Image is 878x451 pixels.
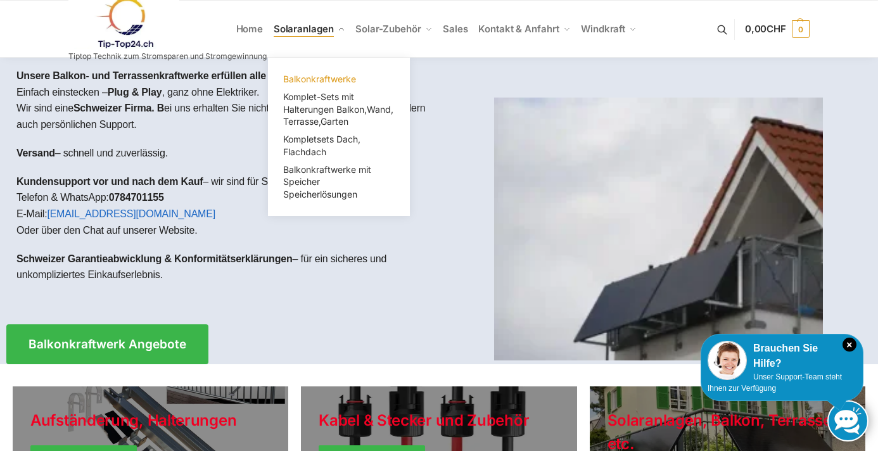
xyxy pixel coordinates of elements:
[108,87,162,98] strong: Plug & Play
[276,88,402,130] a: Komplet-Sets mit Halterungen Balkon,Wand, Terrasse,Garten
[473,1,576,58] a: Kontakt & Anfahrt
[16,70,380,81] strong: Unsere Balkon- und Terrassenkraftwerke erfüllen alle Schweizer Vorschriften.
[276,70,402,88] a: Balkonkraftwerke
[438,1,473,58] a: Sales
[6,58,439,305] div: Einfach einstecken – , ganz ohne Elektriker.
[16,251,429,283] p: – für ein sicheres und unkompliziertes Einkaufserlebnis.
[29,338,186,350] span: Balkonkraftwerk Angebote
[276,161,402,203] a: Balkonkraftwerke mit Speicher Speicherlösungen
[283,73,356,84] span: Balkonkraftwerke
[109,192,164,203] strong: 0784701155
[283,91,393,127] span: Komplet-Sets mit Halterungen Balkon,Wand, Terrasse,Garten
[6,324,208,364] a: Balkonkraftwerk Angebote
[350,1,438,58] a: Solar-Zubehör
[16,145,429,162] p: – schnell und zuverlässig.
[274,23,334,35] span: Solaranlagen
[68,53,267,60] p: Tiptop Technik zum Stromsparen und Stromgewinnung
[47,208,215,219] a: [EMAIL_ADDRESS][DOMAIN_NAME]
[767,23,786,35] span: CHF
[16,176,203,187] strong: Kundensupport vor und nach dem Kauf
[576,1,642,58] a: Windkraft
[16,174,429,238] p: – wir sind für Sie da via: Telefon & WhatsApp: E-Mail: Oder über den Chat auf unserer Website.
[355,23,421,35] span: Solar-Zubehör
[708,341,747,380] img: Customer service
[792,20,810,38] span: 0
[16,253,293,264] strong: Schweizer Garantieabwicklung & Konformitätserklärungen
[745,10,810,48] a: 0,00CHF 0
[73,103,164,113] strong: Schweizer Firma. B
[276,130,402,161] a: Kompletsets Dach, Flachdach
[443,23,468,35] span: Sales
[478,23,559,35] span: Kontakt & Anfahrt
[843,338,856,352] i: Schließen
[494,98,823,360] img: Home 1
[708,341,856,371] div: Brauchen Sie Hilfe?
[268,1,350,58] a: Solaranlagen
[16,100,429,132] p: Wir sind eine ei uns erhalten Sie nicht nur hochwertige Produkte, sondern auch persönlichen Support.
[16,148,55,158] strong: Versand
[745,23,786,35] span: 0,00
[283,164,371,200] span: Balkonkraftwerke mit Speicher Speicherlösungen
[283,134,360,157] span: Kompletsets Dach, Flachdach
[708,372,842,393] span: Unser Support-Team steht Ihnen zur Verfügung
[581,23,625,35] span: Windkraft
